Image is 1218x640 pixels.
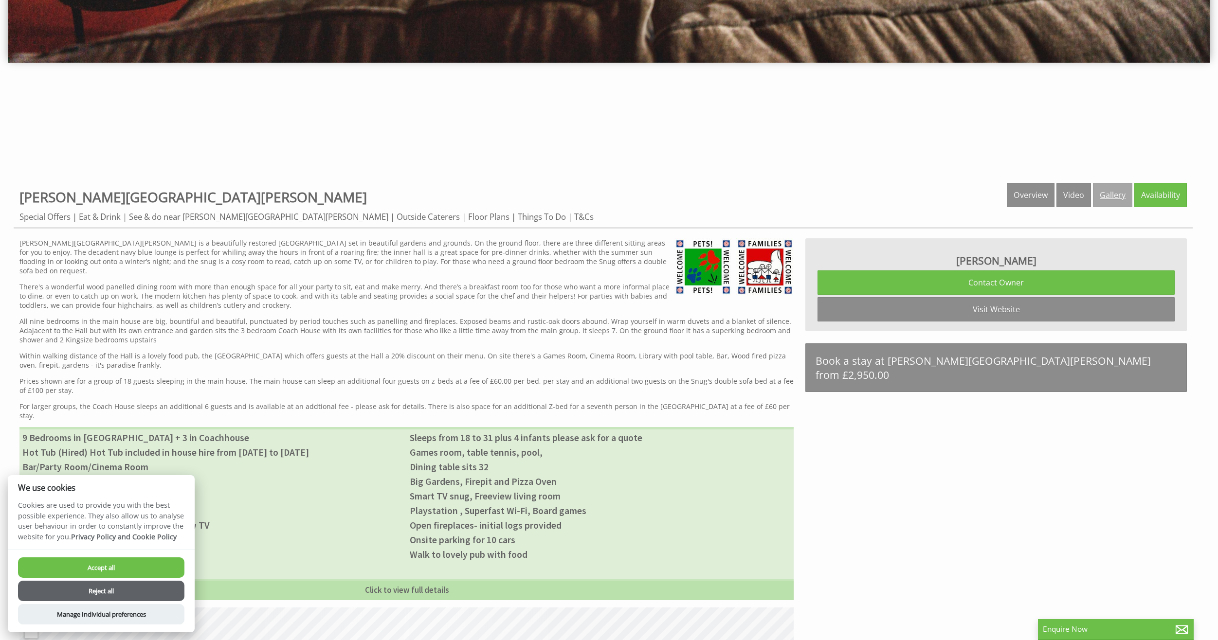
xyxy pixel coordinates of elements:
[8,500,195,549] p: Cookies are used to provide you with the best possible experience. They also allow us to analyse ...
[407,518,794,533] li: Open fireplaces- initial logs provided
[407,503,794,518] li: Playstation , Superfast Wi-Fi, Board games
[574,211,594,222] a: T&Cs
[407,489,794,503] li: Smart TV snug, Freeview living room
[19,489,407,503] li: Breakfast room seats 10, kitchen seats 8
[407,460,794,474] li: Dining table sits 32
[19,376,794,395] p: Prices shown are for a group of 18 guests sleeping in the main house. The main house can sleep an...
[19,402,794,420] p: For larger groups, the Coach House sleeps an additional 6 guests and is available at an addtional...
[407,533,794,547] li: Onsite parking for 10 cars
[19,503,407,518] li: 2nd games room with table tennis
[736,238,794,296] img: Visit England - Families Welcome
[18,581,184,601] button: Reject all
[674,238,732,296] img: Visit England - Pets Welcome
[18,604,184,624] button: Manage Individual preferences
[8,483,195,492] h2: We use cookies
[1056,183,1091,207] a: Video
[71,532,177,541] a: Privacy Policy and Cookie Policy
[407,445,794,460] li: Games room, table tennis, pool,
[407,430,794,445] li: Sleeps from 18 to 31 plus 4 infants please ask for a quote
[1007,183,1054,207] a: Overview
[19,518,407,533] li: CoachHouse, lounge , log burner, freeview TV
[19,460,407,474] li: Bar/Party Room/Cinema Room
[19,579,794,600] a: Click to view full details
[818,254,1175,267] h3: [PERSON_NAME]
[805,343,1187,392] a: Book a stay at [PERSON_NAME][GEOGRAPHIC_DATA][PERSON_NAME] from £2,950.00
[19,547,407,562] li: Licensed for weddings up to 170 guests
[1134,183,1187,207] a: Availability
[19,445,407,460] li: Hot Tub (Hired) Hot Tub included in house hire from [DATE] to [DATE]
[1093,183,1132,207] a: Gallery
[19,211,71,222] a: Special Offers
[818,270,1175,295] a: Contact Owner
[18,557,184,578] button: Accept all
[129,211,388,222] a: See & do near [PERSON_NAME][GEOGRAPHIC_DATA][PERSON_NAME]
[19,238,794,275] p: [PERSON_NAME][GEOGRAPHIC_DATA][PERSON_NAME] is a beautifully restored [GEOGRAPHIC_DATA] set in be...
[6,94,1212,167] iframe: Customer reviews powered by Trustpilot
[19,188,367,206] a: [PERSON_NAME][GEOGRAPHIC_DATA][PERSON_NAME]
[818,297,1175,321] a: Visit Website
[19,474,407,489] li: Sensible Hen and Stag parties welcome
[407,474,794,489] li: Big Gardens, Firepit and Pizza Oven
[19,533,407,547] li: Linen, towels and essentials provided
[19,562,407,576] li: Pets welcomed
[79,211,121,222] a: Eat & Drink
[19,430,407,445] li: 9 Bedrooms in [GEOGRAPHIC_DATA] + 3 in Coachhouse
[468,211,509,222] a: Floor Plans
[407,547,794,562] li: Walk to lovely pub with food
[397,211,460,222] a: Outside Caterers
[518,211,566,222] a: Things To Do
[19,282,794,310] p: There's a wonderful wood panelled dining room with more than enough space for all your party to s...
[19,351,794,370] p: Within walking distance of the Hall is a lovely food pub, the [GEOGRAPHIC_DATA] which offers gues...
[19,317,794,344] p: All nine bedrooms in the main house are big, bountiful and beautiful, punctuated by period touche...
[1043,624,1189,634] p: Enquire Now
